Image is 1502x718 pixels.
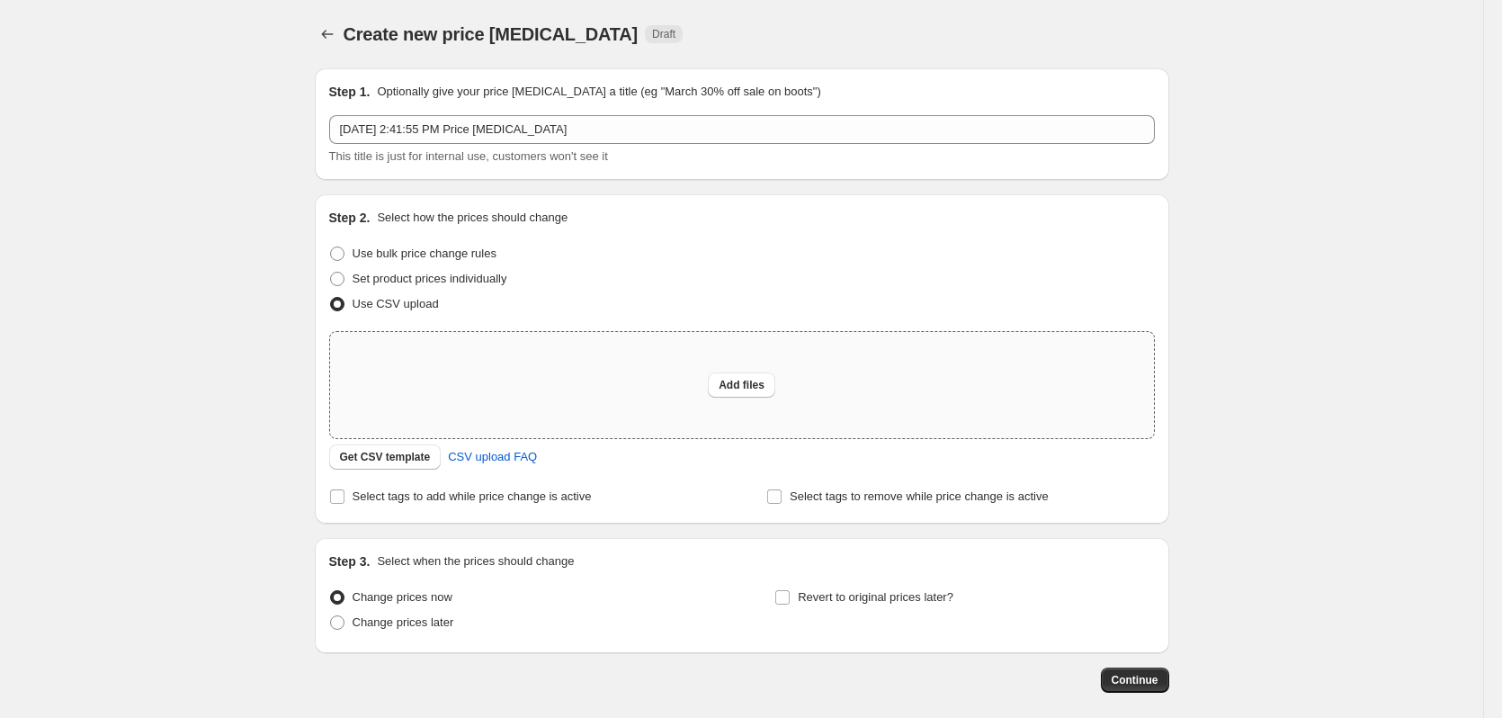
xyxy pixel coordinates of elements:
[329,83,371,101] h2: Step 1.
[798,590,953,604] span: Revert to original prices later?
[377,83,820,101] p: Optionally give your price [MEDICAL_DATA] a title (eg "March 30% off sale on boots")
[353,272,507,285] span: Set product prices individually
[448,448,537,466] span: CSV upload FAQ
[329,149,608,163] span: This title is just for internal use, customers won't see it
[315,22,340,47] button: Price change jobs
[790,489,1049,503] span: Select tags to remove while price change is active
[329,115,1155,144] input: 30% off holiday sale
[353,615,454,629] span: Change prices later
[719,378,764,392] span: Add files
[353,247,496,260] span: Use bulk price change rules
[652,27,675,41] span: Draft
[329,444,442,470] button: Get CSV template
[329,552,371,570] h2: Step 3.
[377,552,574,570] p: Select when the prices should change
[353,590,452,604] span: Change prices now
[1112,673,1158,687] span: Continue
[329,209,371,227] h2: Step 2.
[1101,668,1169,693] button: Continue
[377,209,568,227] p: Select how the prices should change
[353,297,439,310] span: Use CSV upload
[340,450,431,464] span: Get CSV template
[437,443,548,471] a: CSV upload FAQ
[708,372,775,398] button: Add files
[344,24,639,44] span: Create new price [MEDICAL_DATA]
[353,489,592,503] span: Select tags to add while price change is active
